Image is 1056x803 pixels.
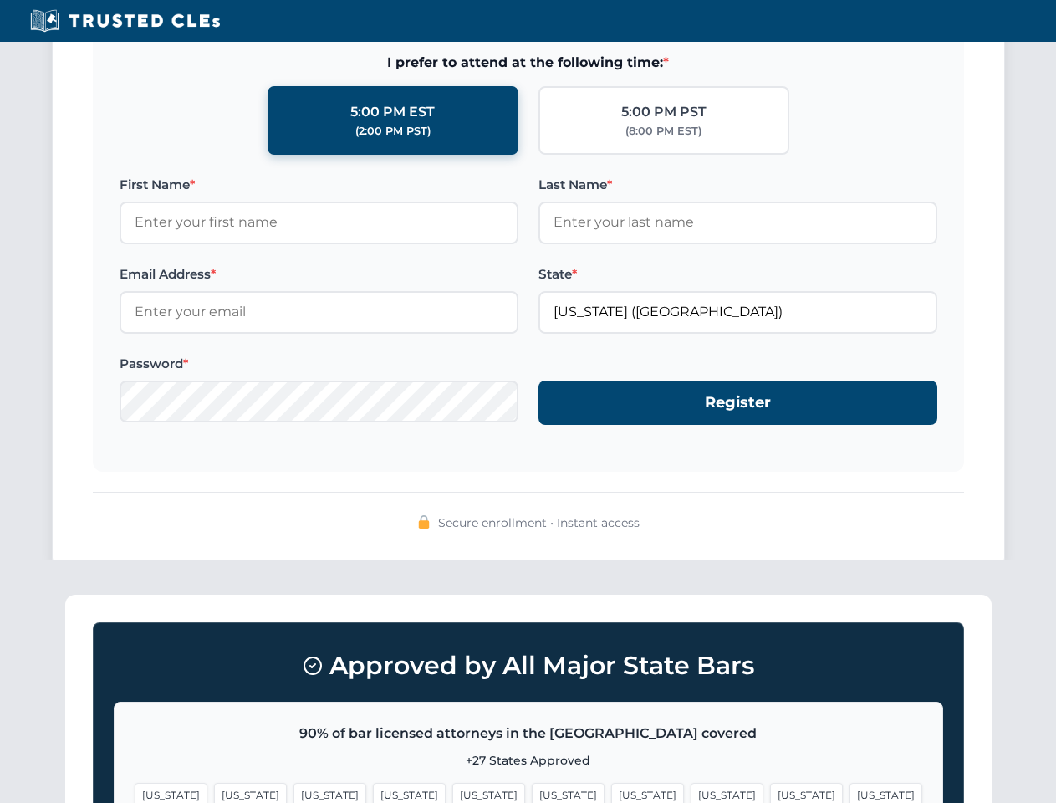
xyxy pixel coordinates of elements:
[120,175,518,195] label: First Name
[350,101,435,123] div: 5:00 PM EST
[538,381,937,425] button: Register
[25,8,225,33] img: Trusted CLEs
[355,123,431,140] div: (2:00 PM PST)
[135,723,922,744] p: 90% of bar licensed attorneys in the [GEOGRAPHIC_DATA] covered
[438,514,640,532] span: Secure enrollment • Instant access
[120,202,518,243] input: Enter your first name
[120,354,518,374] label: Password
[114,643,943,688] h3: Approved by All Major State Bars
[135,751,922,770] p: +27 States Approved
[621,101,707,123] div: 5:00 PM PST
[625,123,701,140] div: (8:00 PM EST)
[538,264,937,284] label: State
[417,515,431,529] img: 🔒
[538,175,937,195] label: Last Name
[120,52,937,74] span: I prefer to attend at the following time:
[120,264,518,284] label: Email Address
[538,202,937,243] input: Enter your last name
[120,291,518,333] input: Enter your email
[538,291,937,333] input: Florida (FL)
